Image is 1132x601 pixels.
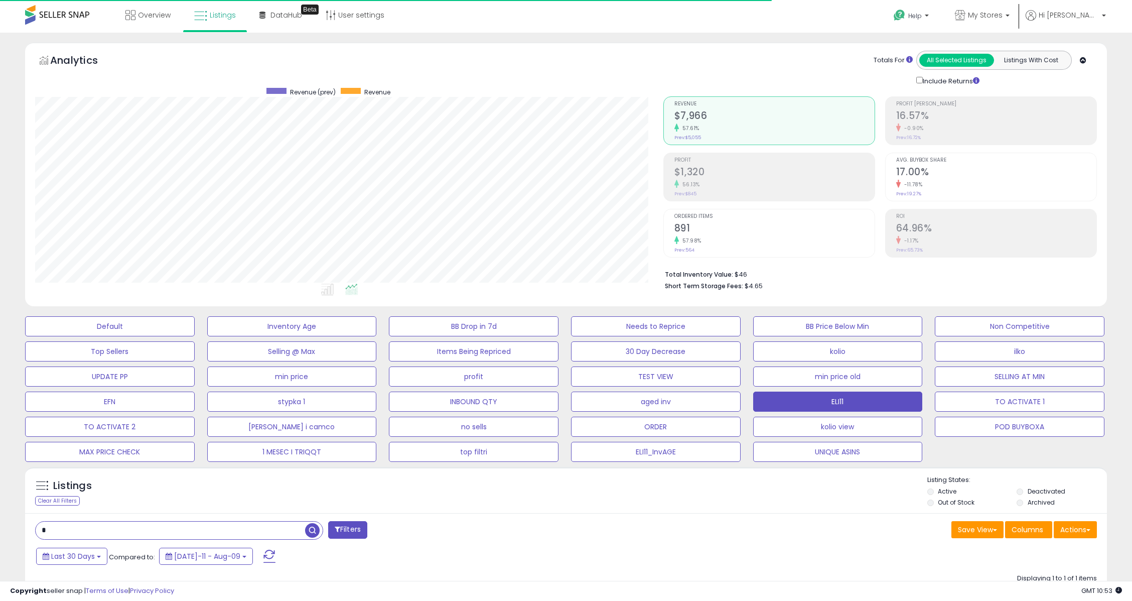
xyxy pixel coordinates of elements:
[1028,487,1065,496] label: Deactivated
[207,392,377,412] button: stypka 1
[389,417,558,437] button: no sells
[919,54,994,67] button: All Selected Listings
[994,54,1068,67] button: Listings With Cost
[674,110,875,124] h2: $7,966
[207,442,377,462] button: 1 MESEC I TRIQQT
[896,110,1096,124] h2: 16.57%
[896,247,923,253] small: Prev: 65.73%
[896,158,1096,163] span: Avg. Buybox Share
[35,496,80,506] div: Clear All Filters
[364,88,390,96] span: Revenue
[896,166,1096,180] h2: 17.00%
[207,341,377,362] button: Selling @ Max
[1054,521,1097,538] button: Actions
[968,10,1003,20] span: My Stores
[753,417,923,437] button: kolio view
[753,341,923,362] button: kolio
[25,442,195,462] button: MAX PRICE CHECK
[901,237,919,245] small: -1.17%
[389,367,558,387] button: profit
[886,2,939,33] a: Help
[909,75,992,86] div: Include Returns
[679,125,699,132] small: 57.61%
[571,316,741,336] button: Needs to Reprice
[896,214,1096,219] span: ROI
[138,10,171,20] span: Overview
[389,442,558,462] button: top filtri
[1012,525,1043,535] span: Columns
[130,586,174,595] a: Privacy Policy
[753,442,923,462] button: UNIQUE ASINS
[753,367,923,387] button: min price old
[571,417,741,437] button: ORDER
[951,521,1004,538] button: Save View
[571,341,741,362] button: 30 Day Decrease
[674,158,875,163] span: Profit
[25,367,195,387] button: UPDATE PP
[25,392,195,412] button: EFN
[109,552,155,562] span: Compared to:
[571,442,741,462] button: ELI11_InvAGE
[1017,574,1097,583] div: Displaying 1 to 1 of 1 items
[25,417,195,437] button: TO ACTIVATE 2
[159,548,253,565] button: [DATE]-11 - Aug-09
[1026,10,1106,33] a: Hi [PERSON_NAME]
[674,191,696,197] small: Prev: $845
[207,417,377,437] button: [PERSON_NAME] i camco
[571,392,741,412] button: aged inv
[665,270,733,279] b: Total Inventory Value:
[210,10,236,20] span: Listings
[10,586,47,595] strong: Copyright
[389,392,558,412] button: INBOUND QTY
[745,281,763,291] span: $4.65
[207,316,377,336] button: Inventory Age
[86,586,128,595] a: Terms of Use
[290,88,336,96] span: Revenue (prev)
[901,181,923,188] small: -11.78%
[174,551,240,561] span: [DATE]-11 - Aug-09
[908,12,922,20] span: Help
[679,237,701,245] small: 57.98%
[935,417,1104,437] button: POD BUYBOXA
[665,268,1089,280] li: $46
[679,181,700,188] small: 56.13%
[10,586,174,596] div: seller snap | |
[874,56,913,65] div: Totals For
[753,392,923,412] button: ELI11
[674,135,701,141] small: Prev: $5,055
[938,487,956,496] label: Active
[896,135,921,141] small: Prev: 16.72%
[674,222,875,236] h2: 891
[36,548,107,565] button: Last 30 Days
[50,53,117,70] h5: Analytics
[927,475,1107,485] p: Listing States:
[896,191,921,197] small: Prev: 19.27%
[753,316,923,336] button: BB Price Below Min
[389,341,558,362] button: Items Being Repriced
[53,479,92,493] h5: Listings
[674,166,875,180] h2: $1,320
[893,9,906,22] i: Get Help
[665,282,743,290] b: Short Term Storage Fees:
[674,247,694,253] small: Prev: 564
[328,521,367,539] button: Filters
[1005,521,1052,538] button: Columns
[51,551,95,561] span: Last 30 Days
[935,341,1104,362] button: ilko
[896,101,1096,107] span: Profit [PERSON_NAME]
[938,498,974,507] label: Out of Stock
[270,10,302,20] span: DataHub
[25,316,195,336] button: Default
[1028,498,1055,507] label: Archived
[935,392,1104,412] button: TO ACTIVATE 1
[674,214,875,219] span: Ordered Items
[901,125,924,132] small: -0.90%
[571,367,741,387] button: TEST VIEW
[301,5,319,15] div: Tooltip anchor
[896,222,1096,236] h2: 64.96%
[207,367,377,387] button: min price
[1081,586,1122,595] span: 2025-09-9 10:53 GMT
[935,316,1104,336] button: Non Competitive
[25,341,195,362] button: Top Sellers
[1039,10,1099,20] span: Hi [PERSON_NAME]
